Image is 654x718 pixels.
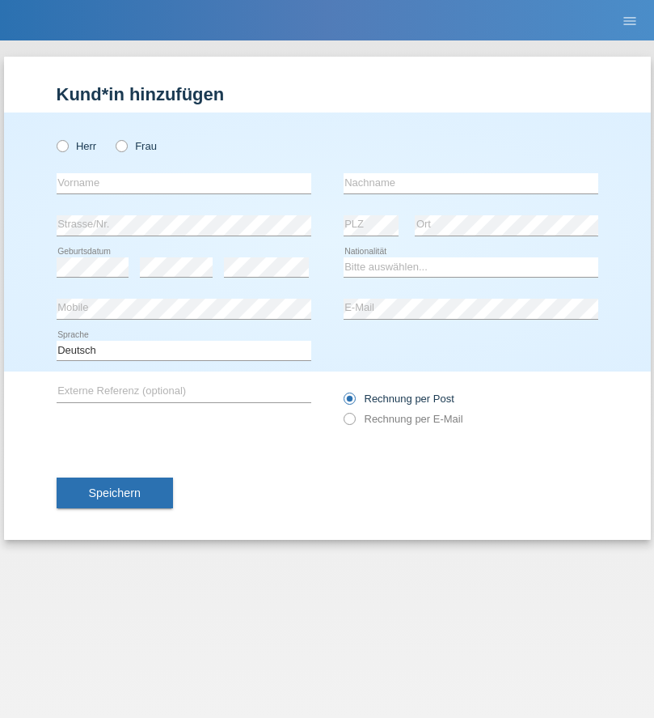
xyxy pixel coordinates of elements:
[344,413,354,433] input: Rechnung per E-Mail
[614,15,646,25] a: menu
[57,140,97,152] label: Herr
[344,393,454,405] label: Rechnung per Post
[622,13,638,29] i: menu
[116,140,126,151] input: Frau
[57,140,67,151] input: Herr
[344,413,463,425] label: Rechnung per E-Mail
[57,84,598,104] h1: Kund*in hinzufügen
[344,393,354,413] input: Rechnung per Post
[57,478,173,508] button: Speichern
[89,486,141,499] span: Speichern
[116,140,157,152] label: Frau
